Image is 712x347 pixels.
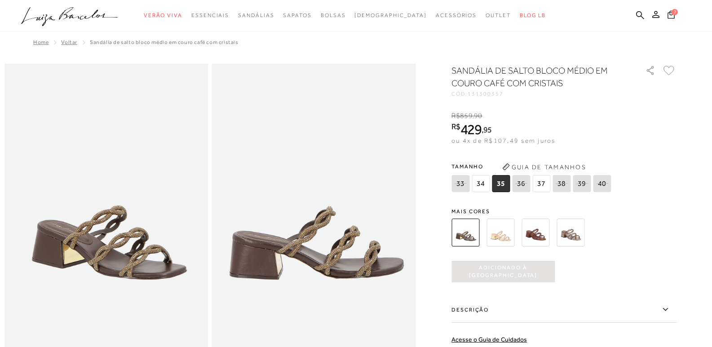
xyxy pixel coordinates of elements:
[557,219,584,246] img: Sandália salto médio tiras torcidas cristais dourado
[672,8,679,15] span: 7
[472,175,490,192] span: 34
[144,12,182,18] span: Verão Viva
[573,175,591,192] span: 39
[451,137,555,144] span: ou 4x de R$107,49 sem juros
[593,175,611,192] span: 40
[321,7,346,24] a: categoryNavScreenReaderText
[486,219,514,246] img: SANDÁLIA DE SALTO BLOCO MÉDIO EM METALIZADO OURO COM CRISTAIS
[520,12,546,18] span: BLOG LB
[460,112,472,120] span: 859
[451,112,460,120] i: R$
[283,12,311,18] span: Sapatos
[499,160,589,174] button: Guia de Tamanhos
[451,297,676,323] label: Descrição
[474,112,482,120] span: 90
[486,12,511,18] span: Outlet
[33,39,49,45] a: Home
[486,7,511,24] a: categoryNavScreenReaderText
[451,336,527,343] a: Acesse o Guia de Cuidados
[483,125,492,134] span: 95
[191,7,229,24] a: categoryNavScreenReaderText
[238,7,274,24] a: categoryNavScreenReaderText
[436,7,477,24] a: categoryNavScreenReaderText
[451,64,620,89] h1: SANDÁLIA DE SALTO BLOCO MÉDIO EM COURO CAFÉ COM CRISTAIS
[451,264,555,280] span: Adicionado à [GEOGRAPHIC_DATA]
[532,175,550,192] span: 37
[354,12,427,18] span: [DEMOGRAPHIC_DATA]
[238,12,274,18] span: Sandálias
[451,175,469,192] span: 33
[283,7,311,24] a: categoryNavScreenReaderText
[492,175,510,192] span: 35
[522,219,549,246] img: Sandália salto médio tiras torcidas cristais castanho
[473,112,482,120] i: ,
[61,39,77,45] a: Voltar
[520,7,546,24] a: BLOG LB
[460,121,482,137] span: 429
[451,209,676,214] span: Mais cores
[468,91,504,97] span: 131300357
[436,12,477,18] span: Acessórios
[451,219,479,246] img: SANDÁLIA DE SALTO BLOCO MÉDIO EM COURO CAFÉ COM CRISTAIS
[664,9,679,23] button: 7
[451,123,460,131] i: R$
[451,160,613,173] span: Tamanho
[553,175,570,192] span: 38
[451,91,631,97] div: CÓD:
[354,7,427,24] a: noSubCategoriesText
[90,39,239,45] span: SANDÁLIA DE SALTO BLOCO MÉDIO EM COURO CAFÉ COM CRISTAIS
[144,7,182,24] a: categoryNavScreenReaderText
[451,261,555,282] button: Adicionado à [GEOGRAPHIC_DATA]
[191,12,229,18] span: Essenciais
[321,12,346,18] span: Bolsas
[512,175,530,192] span: 36
[482,126,492,134] i: ,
